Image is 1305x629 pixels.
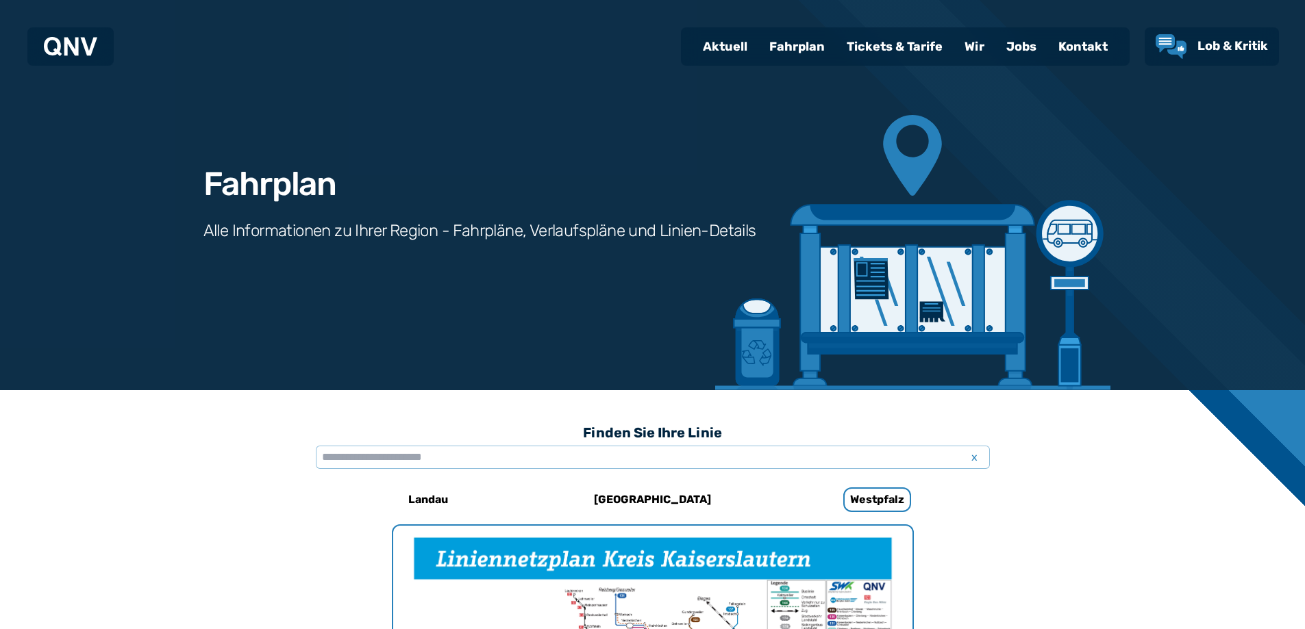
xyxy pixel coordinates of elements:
[758,29,836,64] a: Fahrplan
[44,37,97,56] img: QNV Logo
[1156,34,1268,59] a: Lob & Kritik
[995,29,1047,64] a: Jobs
[562,483,744,516] a: [GEOGRAPHIC_DATA]
[954,29,995,64] a: Wir
[316,418,990,448] h3: Finden Sie Ihre Linie
[843,487,911,512] h6: Westpfalz
[403,489,453,511] h6: Landau
[203,220,756,242] h3: Alle Informationen zu Ihrer Region - Fahrpläne, Verlaufspläne und Linien-Details
[1197,38,1268,53] span: Lob & Kritik
[692,29,758,64] a: Aktuell
[1047,29,1119,64] a: Kontakt
[44,33,97,60] a: QNV Logo
[836,29,954,64] a: Tickets & Tarife
[337,483,519,516] a: Landau
[588,489,717,511] h6: [GEOGRAPHIC_DATA]
[203,168,336,201] h1: Fahrplan
[965,449,984,465] span: x
[786,483,969,516] a: Westpfalz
